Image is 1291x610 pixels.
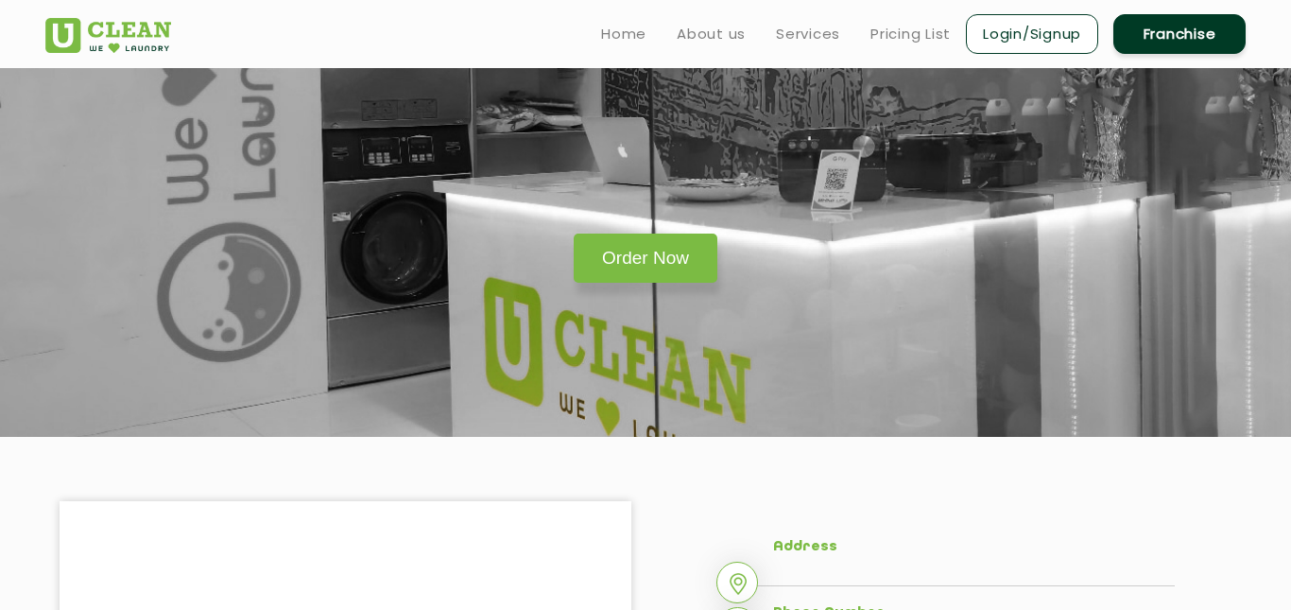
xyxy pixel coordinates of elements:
[45,18,171,53] img: UClean Laundry and Dry Cleaning
[574,234,717,283] a: Order Now
[870,23,951,45] a: Pricing List
[773,539,1175,556] h5: Address
[1113,14,1246,54] a: Franchise
[601,23,646,45] a: Home
[677,23,746,45] a: About us
[776,23,840,45] a: Services
[966,14,1098,54] a: Login/Signup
